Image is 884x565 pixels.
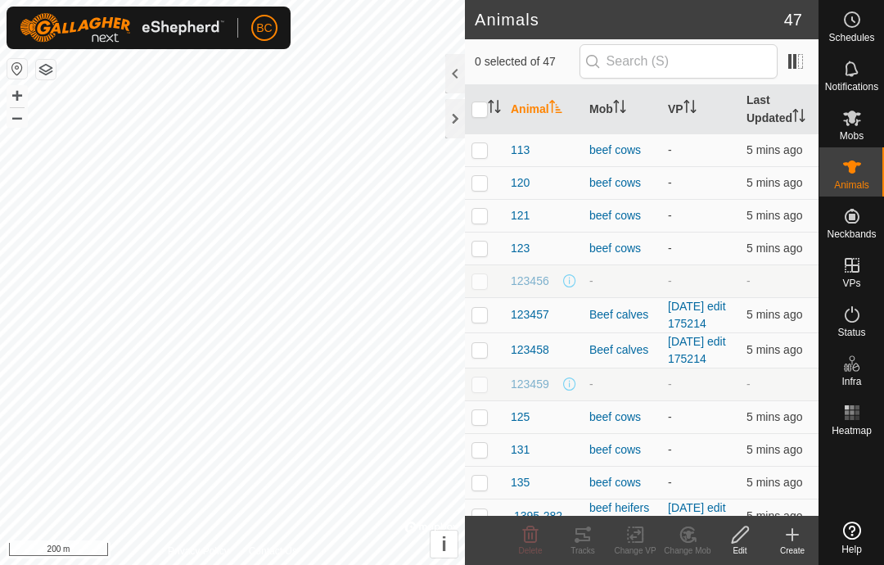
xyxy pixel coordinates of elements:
[746,274,751,287] span: -
[746,308,802,321] span: 7 Oct 2025 at 10:32 am
[589,409,655,426] div: beef cows
[504,85,583,134] th: Animal
[511,409,530,426] span: 125
[589,174,655,192] div: beef cows
[661,545,714,557] div: Change Mob
[784,7,802,32] span: 47
[746,443,802,456] span: 7 Oct 2025 at 10:32 am
[613,102,626,115] p-sorticon: Activate to sort
[668,410,672,423] app-display-virtual-paddock-transition: -
[668,335,726,365] a: [DATE] edit 175214
[7,107,27,127] button: –
[511,306,549,323] span: 123457
[766,545,819,557] div: Create
[249,544,297,558] a: Contact Us
[511,240,530,257] span: 123
[746,176,802,189] span: 7 Oct 2025 at 10:32 am
[511,376,549,393] span: 123459
[20,13,224,43] img: Gallagher Logo
[589,499,655,534] div: beef heifers 25
[661,85,740,134] th: VP
[841,545,862,554] span: Help
[746,143,802,156] span: 7 Oct 2025 at 10:32 am
[842,278,860,288] span: VPs
[668,274,672,287] app-display-virtual-paddock-transition: -
[589,441,655,459] div: beef cows
[7,59,27,79] button: Reset Map
[832,426,872,436] span: Heatmap
[746,242,802,255] span: 7 Oct 2025 at 10:32 am
[668,501,726,531] a: [DATE] edit 175214
[589,474,655,491] div: beef cows
[792,111,805,124] p-sorticon: Activate to sort
[511,474,530,491] span: 135
[837,328,865,337] span: Status
[511,273,549,290] span: 123456
[668,377,672,391] app-display-virtual-paddock-transition: -
[475,10,784,29] h2: Animals
[827,229,876,239] span: Neckbands
[557,545,609,557] div: Tracks
[746,209,802,222] span: 7 Oct 2025 at 10:32 am
[840,131,864,141] span: Mobs
[589,240,655,257] div: beef cows
[589,207,655,224] div: beef cows
[256,20,272,37] span: BC
[746,343,802,356] span: 7 Oct 2025 at 10:32 am
[511,341,549,359] span: 123458
[834,180,869,190] span: Animals
[841,377,861,386] span: Infra
[583,85,661,134] th: Mob
[668,300,726,330] a: [DATE] edit 175214
[475,53,580,70] span: 0 selected of 47
[511,142,530,159] span: 113
[714,545,766,557] div: Edit
[7,86,27,106] button: +
[819,515,884,561] a: Help
[668,443,672,456] app-display-virtual-paddock-transition: -
[36,60,56,79] button: Map Layers
[589,142,655,159] div: beef cows
[668,476,672,489] app-display-virtual-paddock-transition: -
[511,174,530,192] span: 120
[589,306,655,323] div: Beef calves
[589,273,655,290] div: -
[825,82,878,92] span: Notifications
[441,533,447,555] span: i
[609,545,661,557] div: Change VP
[683,102,697,115] p-sorticon: Activate to sort
[589,376,655,393] div: -
[519,546,543,555] span: Delete
[828,33,874,43] span: Schedules
[668,209,672,222] app-display-virtual-paddock-transition: -
[431,531,458,558] button: i
[668,143,672,156] app-display-virtual-paddock-transition: -
[746,377,751,391] span: -
[668,176,672,189] app-display-virtual-paddock-transition: -
[746,509,802,522] span: 7 Oct 2025 at 10:32 am
[668,242,672,255] app-display-virtual-paddock-transition: -
[511,207,530,224] span: 121
[511,441,530,459] span: 131
[746,476,802,489] span: 7 Oct 2025 at 10:32 am
[549,102,562,115] p-sorticon: Activate to sort
[589,341,655,359] div: Beef calves
[488,102,501,115] p-sorticon: Activate to sort
[740,85,819,134] th: Last Updated
[168,544,229,558] a: Privacy Policy
[746,410,802,423] span: 7 Oct 2025 at 10:32 am
[580,44,778,79] input: Search (S)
